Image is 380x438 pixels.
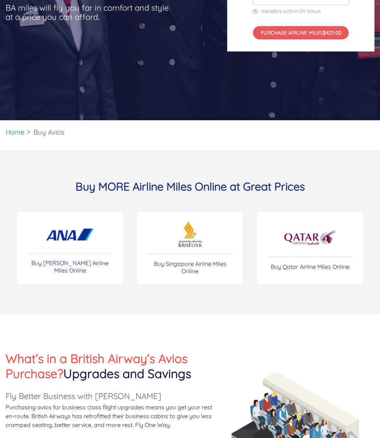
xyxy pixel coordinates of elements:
[30,120,68,144] li: Buy Avios
[63,366,191,381] span: Upgrades and Savings
[6,3,171,22] p: BA miles will fly you far in comfort and style at a price you can afford.
[6,390,216,403] h5: Fly Better Business with [PERSON_NAME]
[257,211,363,285] a: Buy Qatar Airline Miles Online
[44,221,96,247] img: Buy ANA miles online
[28,259,112,274] p: Buy [PERSON_NAME] Airline Miles Online
[253,8,349,14] p: transfers within 24 hours
[148,260,232,275] p: Buy Singapore Airline Miles Online
[283,225,337,251] img: Buy Qatr miles online
[6,351,216,381] h2: What’s in a British Airway’s Avios Purchase?
[6,179,374,193] h3: Buy MORE Airline Miles Online at Great Prices
[253,26,349,40] button: PURCHASE AIRLINE MILES$425.00
[137,211,243,285] a: Buy Singapore Airline Miles Online
[6,128,25,136] a: Home
[271,263,349,270] p: Buy Qatar Airline Miles Online
[17,211,123,285] a: Buy [PERSON_NAME] Airline Miles Online
[6,403,216,429] p: Purchasing avios for business class flight upgrades means you get your rest en-route. British Air...
[323,29,341,36] span: $425.00
[177,221,203,248] img: Buy British Airways airline miles online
